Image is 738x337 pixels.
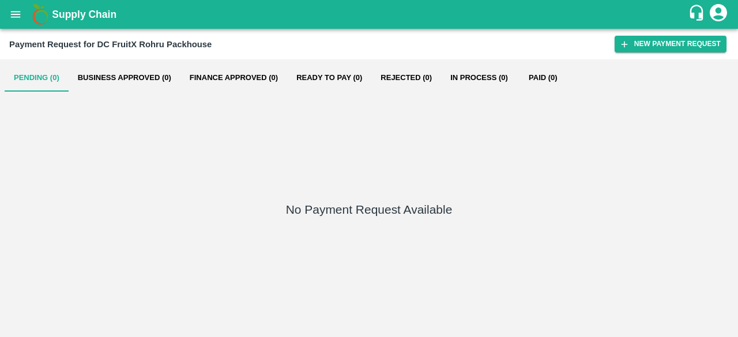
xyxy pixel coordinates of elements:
[2,1,29,28] button: open drawer
[517,64,569,92] button: Paid (0)
[286,202,453,218] h5: No Payment Request Available
[69,64,180,92] button: Business Approved (0)
[688,4,708,25] div: customer-support
[371,64,441,92] button: Rejected (0)
[29,3,52,26] img: logo
[287,64,371,92] button: Ready To Pay (0)
[52,9,116,20] b: Supply Chain
[52,6,688,22] a: Supply Chain
[9,40,212,49] b: Payment Request for DC FruitX Rohru Packhouse
[441,64,517,92] button: In Process (0)
[708,2,729,26] div: account of current user
[180,64,287,92] button: Finance Approved (0)
[5,64,69,92] button: Pending (0)
[615,36,726,52] button: New Payment Request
